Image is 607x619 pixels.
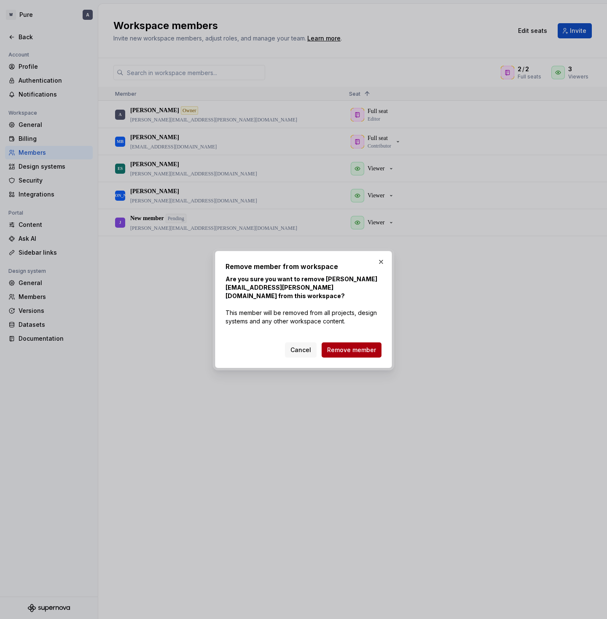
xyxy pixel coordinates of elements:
button: Remove member [322,342,381,358]
span: Remove member [327,346,376,354]
span: Cancel [290,346,311,354]
button: Cancel [285,342,317,358]
b: Are you sure you want to remove [PERSON_NAME][EMAIL_ADDRESS][PERSON_NAME][DOMAIN_NAME] from this ... [226,275,377,299]
h2: Remove member from workspace [226,261,381,272]
p: This member will be removed from all projects, design systems and any other workspace content. [226,275,381,326]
